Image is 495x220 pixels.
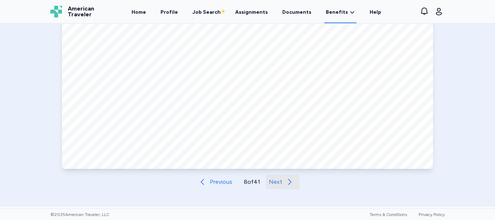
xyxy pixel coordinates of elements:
[370,212,407,217] a: Terms & Conditions
[50,6,62,17] img: Logo
[192,9,221,16] div: Job Search
[50,212,109,217] span: © 2025 American Traveler, LLC
[68,6,94,17] span: American Traveler
[266,175,300,189] button: Next
[269,178,282,186] span: Next
[210,178,232,186] span: Previous
[244,178,260,186] p: 8 of 41
[419,212,445,217] a: Privacy Policy
[326,9,355,16] a: Benefits
[326,9,348,16] span: Benefits
[195,175,238,189] button: Previous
